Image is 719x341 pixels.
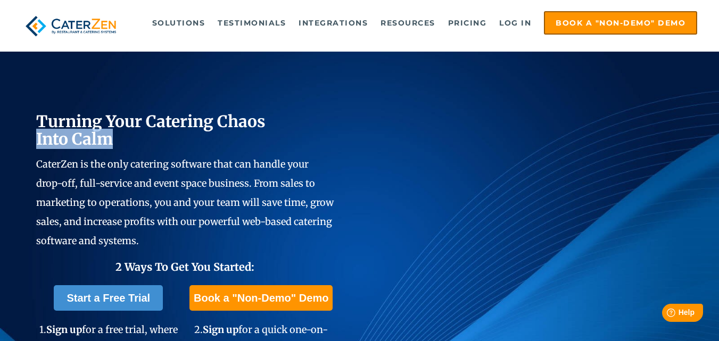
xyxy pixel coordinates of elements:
[54,285,163,311] a: Start a Free Trial
[46,323,82,336] span: Sign up
[494,12,536,34] a: Log in
[375,12,441,34] a: Resources
[115,260,254,273] span: 2 Ways To Get You Started:
[212,12,291,34] a: Testimonials
[189,285,333,311] a: Book a "Non-Demo" Demo
[137,11,698,35] div: Navigation Menu
[22,11,120,41] img: caterzen
[147,12,211,34] a: Solutions
[293,12,373,34] a: Integrations
[36,111,266,149] span: Turning Your Catering Chaos Into Calm
[443,12,492,34] a: Pricing
[36,158,334,247] span: CaterZen is the only catering software that can handle your drop-off, full-service and event spac...
[544,11,697,35] a: Book a "Non-Demo" Demo
[624,300,707,329] iframe: Help widget launcher
[203,323,238,336] span: Sign up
